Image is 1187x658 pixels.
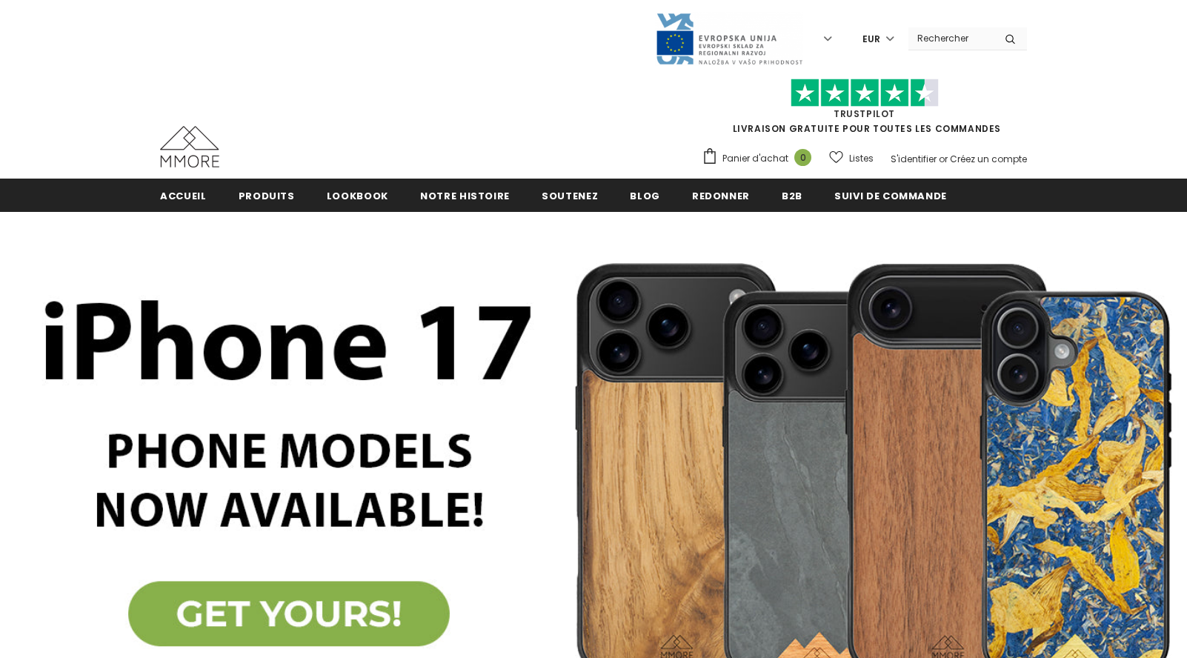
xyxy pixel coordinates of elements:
[655,12,803,66] img: Javni Razpis
[702,85,1027,135] span: LIVRAISON GRATUITE POUR TOUTES LES COMMANDES
[862,32,880,47] span: EUR
[542,189,598,203] span: soutenez
[834,107,895,120] a: TrustPilot
[542,179,598,212] a: soutenez
[829,145,874,171] a: Listes
[160,126,219,167] img: Cas MMORE
[239,179,295,212] a: Produits
[327,179,388,212] a: Lookbook
[891,153,937,165] a: S'identifier
[160,189,207,203] span: Accueil
[722,151,788,166] span: Panier d'achat
[420,189,510,203] span: Notre histoire
[239,189,295,203] span: Produits
[655,32,803,44] a: Javni Razpis
[834,179,947,212] a: Suivi de commande
[939,153,948,165] span: or
[791,79,939,107] img: Faites confiance aux étoiles pilotes
[908,27,994,49] input: Search Site
[849,151,874,166] span: Listes
[834,189,947,203] span: Suivi de commande
[630,179,660,212] a: Blog
[794,149,811,166] span: 0
[692,179,750,212] a: Redonner
[327,189,388,203] span: Lookbook
[160,179,207,212] a: Accueil
[782,189,802,203] span: B2B
[702,147,819,170] a: Panier d'achat 0
[782,179,802,212] a: B2B
[630,189,660,203] span: Blog
[420,179,510,212] a: Notre histoire
[692,189,750,203] span: Redonner
[950,153,1027,165] a: Créez un compte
